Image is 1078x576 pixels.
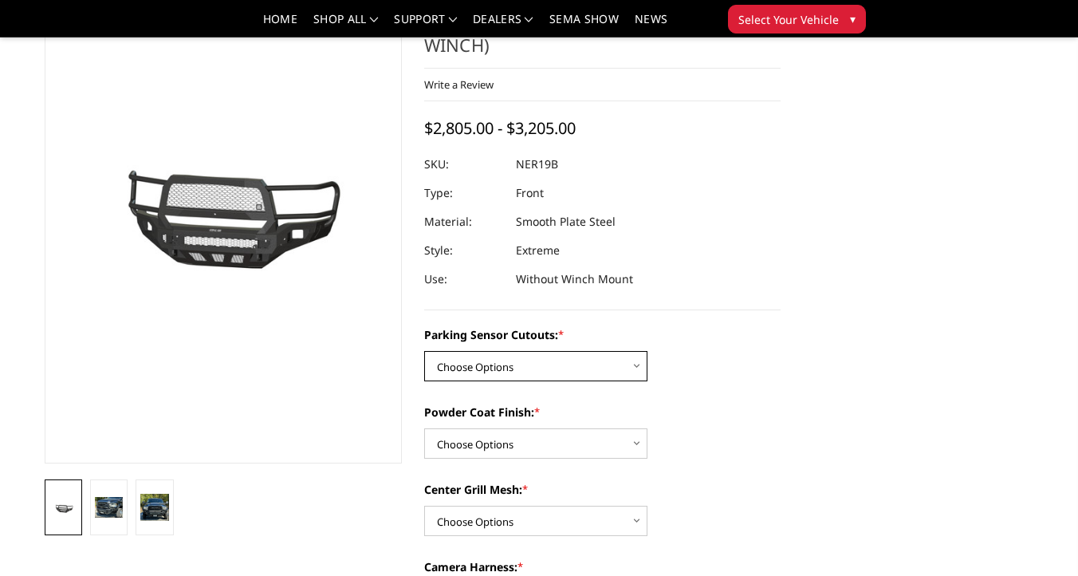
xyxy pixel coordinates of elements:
span: ▾ [850,10,856,27]
label: Powder Coat Finish: [424,404,781,420]
dd: Without Winch Mount [516,265,633,294]
dt: SKU: [424,150,504,179]
label: Camera Harness: [424,558,781,575]
img: 2019-2025 Ram 2500-3500 - Freedom Series - Extreme Front Bumper (Non-Winch) [140,494,168,522]
a: shop all [313,14,378,37]
dt: Use: [424,265,504,294]
label: Parking Sensor Cutouts: [424,326,781,343]
span: $2,805.00 - $3,205.00 [424,117,576,139]
a: SEMA Show [549,14,619,37]
dd: Smooth Plate Steel [516,207,616,236]
button: Select Your Vehicle [728,5,866,34]
img: 2019-2025 Ram 2500-3500 - Freedom Series - Extreme Front Bumper (Non-Winch) [49,503,77,515]
img: 2019-2025 Ram 2500-3500 - Freedom Series - Extreme Front Bumper (Non-Winch) [95,497,123,518]
a: Write a Review [424,77,494,92]
label: Center Grill Mesh: [424,481,781,498]
a: Home [263,14,297,37]
a: Dealers [473,14,533,37]
span: Select Your Vehicle [738,11,839,28]
a: News [635,14,667,37]
a: Support [394,14,457,37]
dt: Style: [424,236,504,265]
dd: Front [516,179,544,207]
dt: Material: [424,207,504,236]
dd: Extreme [516,236,560,265]
dt: Type: [424,179,504,207]
dd: NER19B [516,150,558,179]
